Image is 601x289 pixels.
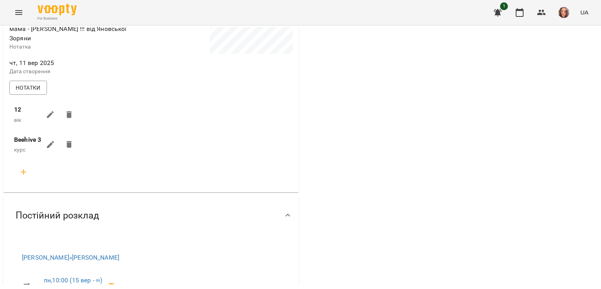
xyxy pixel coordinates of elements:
span: UA [580,8,588,16]
img: Voopty Logo [38,4,77,15]
span: 1 [500,2,508,10]
button: Нотатки [9,81,47,95]
span: курс [14,146,26,153]
div: Постійний розклад [3,195,299,236]
span: чт, 11 вер 2025 [9,58,149,68]
span: вік [14,117,21,123]
label: 12 [14,105,21,114]
p: Дата створення [9,68,149,76]
button: UA [577,5,592,20]
button: Menu [9,3,28,22]
span: мама - [PERSON_NAME] !!! від Яновської Зоряни [9,25,127,42]
a: пн,10:00 (15 вер - ∞) [44,276,102,284]
label: Beehive 3 [14,135,41,144]
p: Нотатка [9,43,149,51]
img: cfe422caa3e058dc8b0c651b3371aa37.jpeg [558,7,569,18]
span: Нотатки [16,83,41,92]
span: Постійний розклад [16,210,99,222]
span: For Business [38,16,77,21]
a: [PERSON_NAME]»[PERSON_NAME] [22,254,119,261]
